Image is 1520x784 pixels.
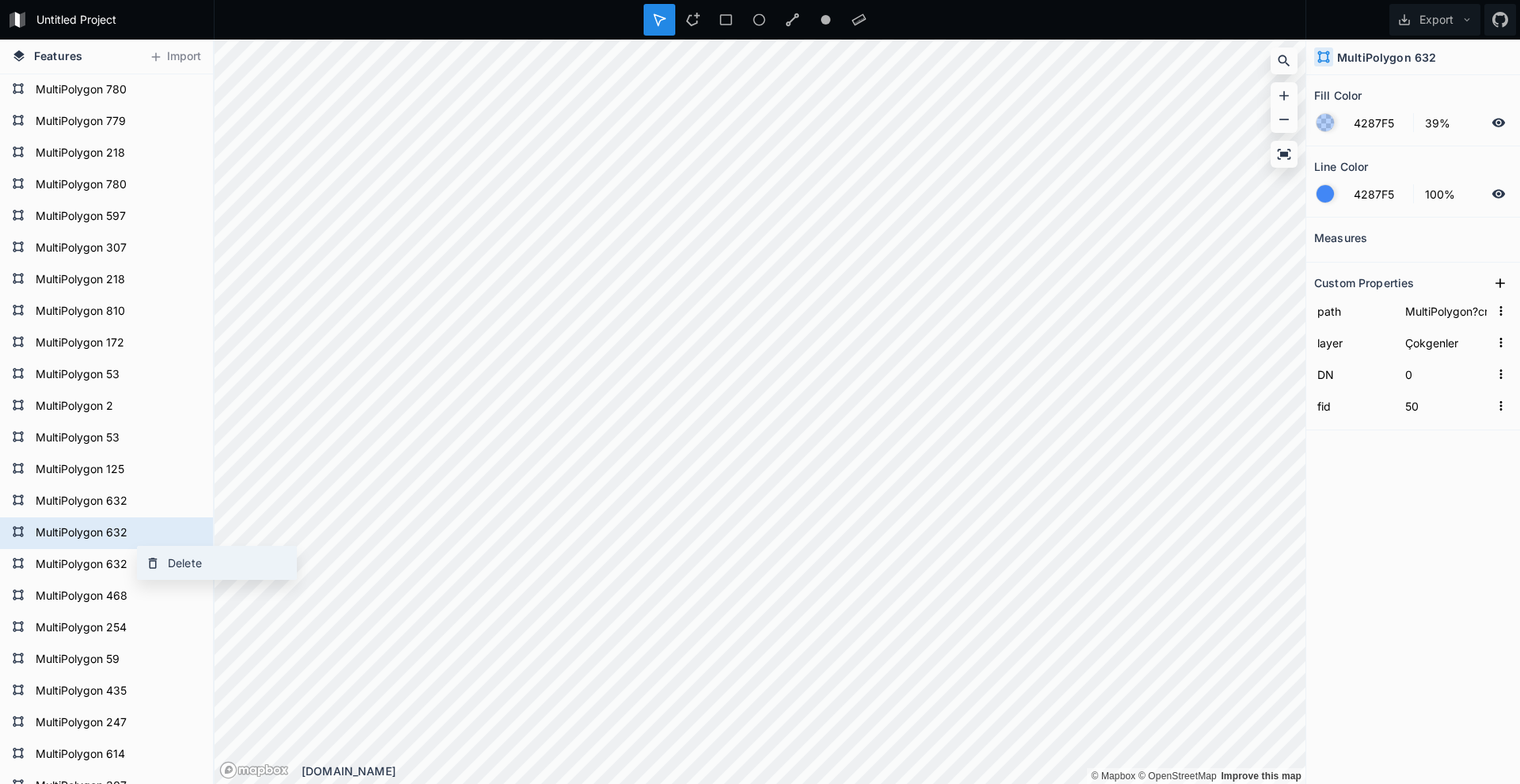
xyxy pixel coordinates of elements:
div: Delete [138,547,296,579]
input: Empty [1402,362,1490,386]
input: Empty [1402,299,1490,323]
span: Features [34,47,82,64]
a: Mapbox [1091,771,1135,782]
h2: Fill Color [1314,83,1362,108]
h2: Line Color [1314,154,1368,179]
h4: MultiPolygon 632 [1337,49,1436,66]
div: [DOMAIN_NAME] [302,763,1305,779]
h2: Custom Properties [1314,271,1414,295]
input: Name [1314,362,1394,386]
input: Empty [1402,394,1490,418]
input: Name [1314,331,1394,354]
button: Import [141,44,209,70]
input: Name [1314,299,1394,323]
input: Name [1314,394,1394,418]
a: OpenStreetMap [1138,771,1217,782]
a: Mapbox logo [219,761,289,779]
button: Export [1389,4,1480,36]
a: Map feedback [1221,771,1301,782]
h2: Measures [1314,225,1367,250]
input: Empty [1402,331,1490,354]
